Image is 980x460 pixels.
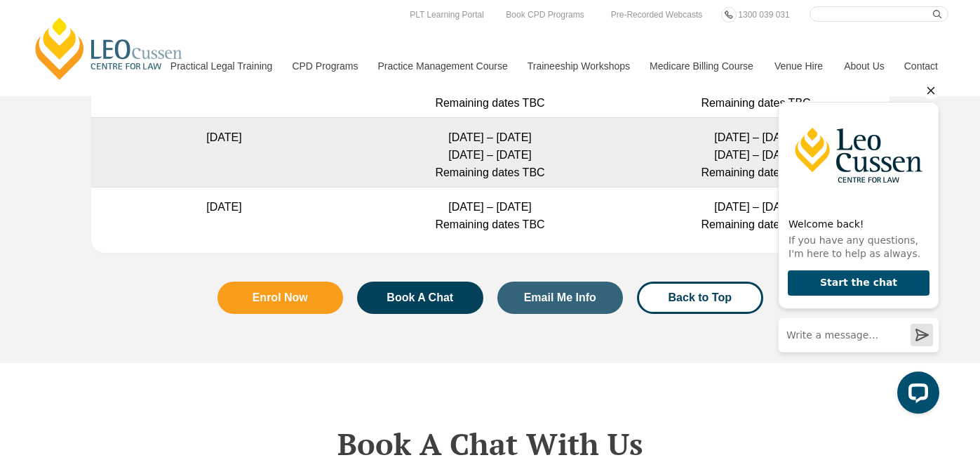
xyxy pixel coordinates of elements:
td: [DATE] – [DATE] Remaining dates TBC [357,187,623,239]
a: Practical Legal Training [160,36,282,96]
span: Enrol Now [253,292,308,303]
a: Practice Management Course [368,36,517,96]
a: Contact [894,36,948,96]
td: [DATE] [91,117,357,187]
a: Pre-Recorded Webcasts [608,7,706,22]
a: Back to Top [637,282,763,314]
td: [DATE] – [DATE] [DATE] – [DATE] Remaining dates TBC [623,117,889,187]
td: [DATE] – [DATE] [DATE] – [DATE] Remaining dates TBC [357,117,623,187]
td: [DATE] [91,187,357,239]
span: Back to Top [669,292,732,303]
a: Traineeship Workshops [517,36,639,96]
span: 1300 039 031 [738,10,789,20]
a: Book A Chat [357,282,483,314]
iframe: LiveChat chat widget [767,76,945,425]
a: Email Me Info [497,282,624,314]
a: Enrol Now [217,282,344,314]
a: About Us [833,36,894,96]
td: [DATE] – [DATE] Remaining dates TBC [623,187,889,239]
a: [PERSON_NAME] Centre for Law [32,15,187,81]
a: Venue Hire [764,36,833,96]
a: Book CPD Programs [502,7,587,22]
span: Email Me Info [524,292,596,303]
span: Book A Chat [387,292,453,303]
a: 1300 039 031 [734,7,793,22]
a: PLT Learning Portal [406,7,488,22]
a: CPD Programs [281,36,367,96]
a: Medicare Billing Course [639,36,764,96]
